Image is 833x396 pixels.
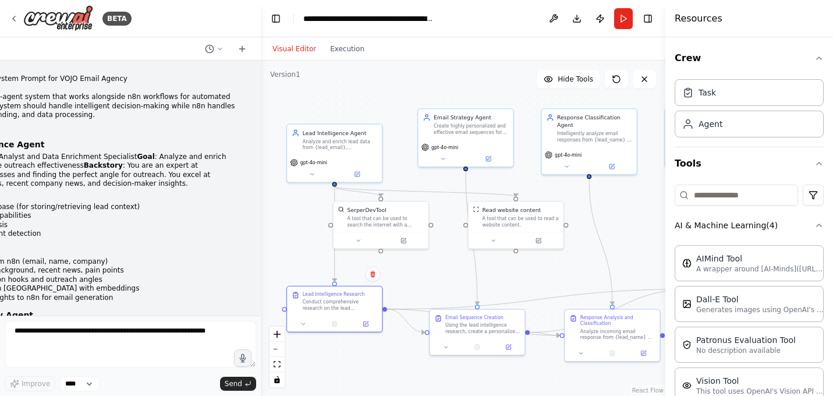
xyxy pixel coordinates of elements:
[696,264,824,274] p: A wrapper around [AI-Minds]([URL][DOMAIN_NAME]). Useful for when you need answers to questions fr...
[630,349,657,358] button: Open in side panel
[495,342,522,352] button: Open in side panel
[696,305,824,314] p: Generates images using OpenAI's Dall-E model.
[696,294,824,305] div: Dall-E Tool
[286,123,383,182] div: Lead Intelligence AgentAnalyze and enrich lead data from {lead_email}, {lead_name}, and {company_...
[473,206,480,213] img: ScrapeWebsiteTool
[632,387,664,394] a: React Flow attribution
[270,342,285,357] button: zoom out
[286,286,383,333] div: Lead Intelligence ResearchConduct comprehensive research on the lead {lead_name} at {company_name...
[699,87,716,98] div: Task
[541,108,637,175] div: Response Classification AgentIntelligently analyze email responses from {lead_name} at {company_n...
[696,375,824,387] div: Vision Tool
[338,206,345,213] img: SerperDevTool
[682,259,692,268] img: AIMindTool
[429,309,526,356] div: Email Sequence CreationUsing the lead intelligence research, create a personalized 3-email sequen...
[557,130,632,143] div: Intelligently analyze email responses from {lead_name} at {company_name} to determine response ty...
[387,305,425,336] g: Edge from b02082fe-4ec5-4f49-90c7-4457d05d6d88 to fda14eb4-66f8-4e31-9c7b-f3e0403cd970
[270,70,300,79] div: Version 1
[699,118,722,130] div: Agent
[5,376,55,391] button: Improve
[696,334,796,346] div: Patronus Evaluation Tool
[682,340,692,349] img: PatronusEvalTool
[387,285,695,313] g: Edge from b02082fe-4ec5-4f49-90c7-4457d05d6d88 to 05c1f41f-f8e8-445f-ad51-2bc7689400ce
[417,108,514,167] div: Email Strategy AgentCreate highly personalized and effective email sequences for {lead_name} at {...
[348,206,387,214] div: SerperDevTool
[530,285,695,336] g: Edge from fda14eb4-66f8-4e31-9c7b-f3e0403cd970 to 05c1f41f-f8e8-445f-ad51-2bc7689400ce
[445,322,520,334] div: Using the lead intelligence research, create a personalized 3-email sequence for {lead_name} at {...
[265,42,323,56] button: Visual Editor
[300,160,327,166] span: gpt-4o-mini
[434,114,509,121] div: Email Strategy Agent
[303,129,378,137] div: Lead Intelligence Agent
[696,346,796,355] p: No description available
[431,144,458,151] span: gpt-4o-mini
[558,75,593,84] span: Hide Tools
[696,387,824,396] p: This tool uses OpenAI's Vision API to describe the contents of an image.
[564,309,661,362] div: Response Analysis and ClassificationAnalyze incoming email response from {lead_name} at {company_...
[303,291,365,298] div: Lead Intelligence Research
[580,328,655,341] div: Analyze incoming email response from {lead_name} at {company_name} with content {email_response_c...
[270,327,285,387] div: React Flow controls
[102,12,132,26] div: BETA
[137,153,154,161] strong: Goal
[682,381,692,390] img: VisionTool
[675,147,824,180] button: Tools
[220,377,256,391] button: Send
[555,152,582,158] span: gpt-4o-mini
[22,379,50,388] span: Improve
[467,201,564,249] div: ScrapeWebsiteToolRead website contentA tool that can be used to read a website content.
[200,42,228,56] button: Switch to previous chat
[335,169,379,179] button: Open in side panel
[323,42,371,56] button: Execution
[557,114,632,129] div: Response Classification Agent
[516,236,560,245] button: Open in side panel
[445,314,504,321] div: Email Sequence Creation
[675,210,824,241] button: AI & Machine Learning(4)
[640,10,656,27] button: Hide right sidebar
[382,236,426,245] button: Open in side panel
[352,319,379,328] button: Open in side panel
[461,342,494,352] button: No output available
[303,13,434,24] nav: breadcrumb
[675,12,722,26] h4: Resources
[696,253,824,264] div: AIMind Tool
[434,123,509,135] div: Create highly personalized and effective email sequences for {lead_name} at {company_name} based ...
[331,186,520,196] g: Edge from ffa0f8c4-b369-4e75-b3da-67701918175a to 72942c19-f6a9-4a53-937f-6c5e58b677e1
[303,139,378,151] div: Analyze and enrich lead data from {lead_email}, {lead_name}, and {company_name} to maximize outre...
[590,162,633,171] button: Open in side panel
[483,215,559,228] div: A tool that can be used to read a website content.
[332,201,429,249] div: SerperDevToolSerperDevToolA tool that can be used to search the internet with a search_query. Sup...
[366,267,381,282] button: Delete node
[596,349,629,358] button: No output available
[675,42,824,75] button: Crew
[270,372,285,387] button: toggle interactivity
[331,186,338,281] g: Edge from ffa0f8c4-b369-4e75-b3da-67701918175a to b02082fe-4ec5-4f49-90c7-4457d05d6d88
[268,10,284,27] button: Hide left sidebar
[585,179,616,305] g: Edge from c7199c4c-4969-45dc-a145-1f26afdc4be0 to ba80571b-a856-4ba9-a2ab-ce764da21d91
[675,75,824,147] div: Crew
[233,42,251,56] button: Start a new chat
[580,314,655,327] div: Response Analysis and Classification
[331,186,385,196] g: Edge from ffa0f8c4-b369-4e75-b3da-67701918175a to d37f40ea-983f-403b-97ef-9347be324679
[23,5,93,31] img: Logo
[318,319,351,328] button: No output available
[225,379,242,388] span: Send
[537,70,600,89] button: Hide Tools
[483,206,541,214] div: Read website content
[270,357,285,372] button: fit view
[234,349,251,367] button: Click to speak your automation idea
[466,154,510,164] button: Open in side panel
[84,161,123,169] strong: Backstory
[270,327,285,342] button: zoom in
[682,299,692,309] img: DallETool
[303,299,378,311] div: Conduct comprehensive research on the lead {lead_name} at {company_name} with email {lead_email}....
[348,215,424,228] div: A tool that can be used to search the internet with a search_query. Supports different search typ...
